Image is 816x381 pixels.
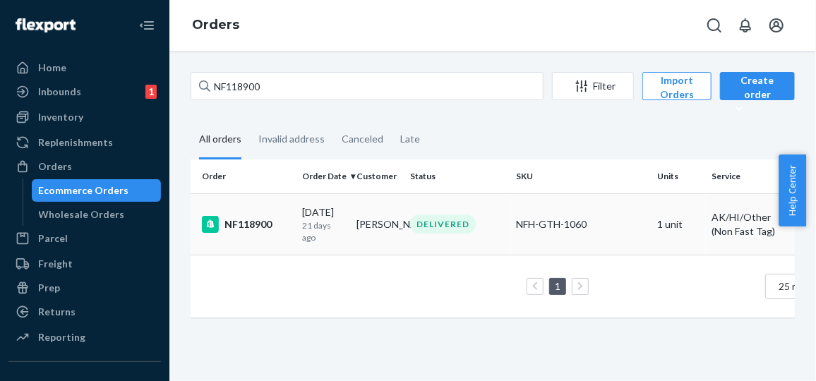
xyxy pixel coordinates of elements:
[38,305,76,319] div: Returns
[38,61,66,75] div: Home
[39,183,129,198] div: Ecommerce Orders
[720,72,795,100] button: Create order
[642,72,712,100] button: Import Orders
[38,159,72,174] div: Orders
[192,17,239,32] a: Orders
[191,72,544,100] input: Search orders
[342,121,383,157] div: Canceled
[700,11,728,40] button: Open Search Box
[38,135,113,150] div: Replenishments
[553,79,633,93] div: Filter
[731,73,784,116] div: Create order
[356,170,400,182] div: Customer
[32,179,162,202] a: Ecommerce Orders
[38,110,83,124] div: Inventory
[516,217,646,231] div: NFH-GTH-1060
[181,5,251,46] ol: breadcrumbs
[8,326,161,349] a: Reporting
[302,205,345,243] div: [DATE]
[351,193,405,255] td: [PERSON_NAME]
[8,131,161,154] a: Replenishments
[8,253,161,275] a: Freight
[199,121,241,159] div: All orders
[510,159,652,193] th: SKU
[258,121,325,157] div: Invalid address
[762,11,791,40] button: Open account menu
[38,257,73,271] div: Freight
[410,214,476,234] div: DELIVERED
[712,210,806,224] p: AK/HI/Other
[552,280,563,292] a: Page 1 is your current page
[39,207,125,222] div: Wholesale Orders
[8,301,161,323] a: Returns
[400,121,420,157] div: Late
[16,18,76,32] img: Flexport logo
[552,72,634,100] button: Filter
[38,231,68,246] div: Parcel
[8,277,161,299] a: Prep
[38,330,85,344] div: Reporting
[32,203,162,226] a: Wholesale Orders
[706,159,812,193] th: Service
[8,227,161,250] a: Parcel
[8,155,161,178] a: Orders
[8,56,161,79] a: Home
[8,80,161,103] a: Inbounds1
[296,159,351,193] th: Order Date
[712,224,806,238] div: (Non Fast Tag)
[404,159,510,193] th: Status
[652,159,706,193] th: Units
[145,85,157,99] div: 1
[202,216,291,233] div: NF118900
[38,85,81,99] div: Inbounds
[731,11,760,40] button: Open notifications
[302,219,345,243] p: 21 days ago
[652,193,706,255] td: 1 unit
[38,281,60,295] div: Prep
[8,106,161,128] a: Inventory
[191,159,296,193] th: Order
[133,11,161,40] button: Close Navigation
[779,155,806,226] button: Help Center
